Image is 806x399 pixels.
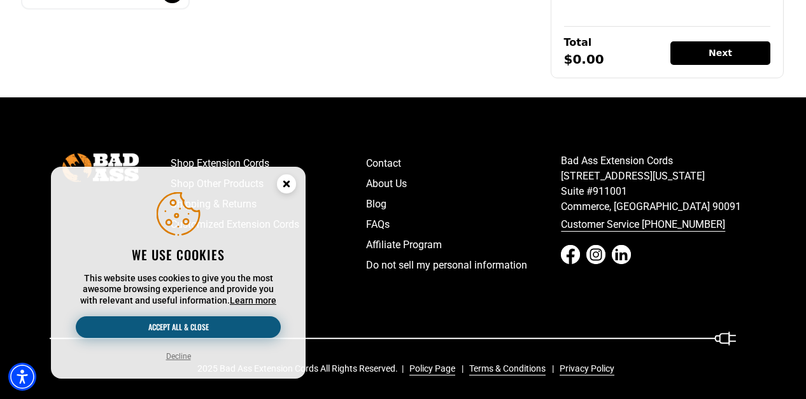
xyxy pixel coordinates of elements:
[561,153,756,214] p: Bad Ass Extension Cords [STREET_ADDRESS][US_STATE] Suite #911001 Commerce, [GEOGRAPHIC_DATA] 90091
[76,246,281,263] h2: We use cookies
[366,153,562,174] a: Contact
[564,36,592,48] div: Total
[76,273,281,307] p: This website uses cookies to give you the most awesome browsing experience and provide you with r...
[366,194,562,214] a: Blog
[230,295,276,305] a: This website uses cookies to give you the most awesome browsing experience and provide you with r...
[464,362,546,375] a: Terms & Conditions
[366,214,562,235] a: FAQs
[171,153,366,174] a: Shop Extension Cords
[8,363,36,391] div: Accessibility Menu
[555,362,614,375] a: Privacy Policy
[670,41,770,65] div: Next
[612,245,631,264] a: LinkedIn - open in a new tab
[561,214,756,235] a: call 833-674-1699
[62,153,139,182] img: Bad Ass Extension Cords
[404,362,455,375] a: Policy Page
[366,174,562,194] a: About Us
[197,362,623,375] div: 2025 Bad Ass Extension Cords All Rights Reserved.
[51,167,306,379] aside: Cookie Consent
[76,316,281,338] button: Accept all & close
[564,53,604,65] div: $0.00
[166,351,191,362] button: Decline
[561,245,580,264] a: Facebook - open in a new tab
[267,167,306,205] button: Close this option
[366,255,562,276] a: Do not sell my personal information
[366,235,562,255] a: Affiliate Program
[586,245,605,264] a: Instagram - open in a new tab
